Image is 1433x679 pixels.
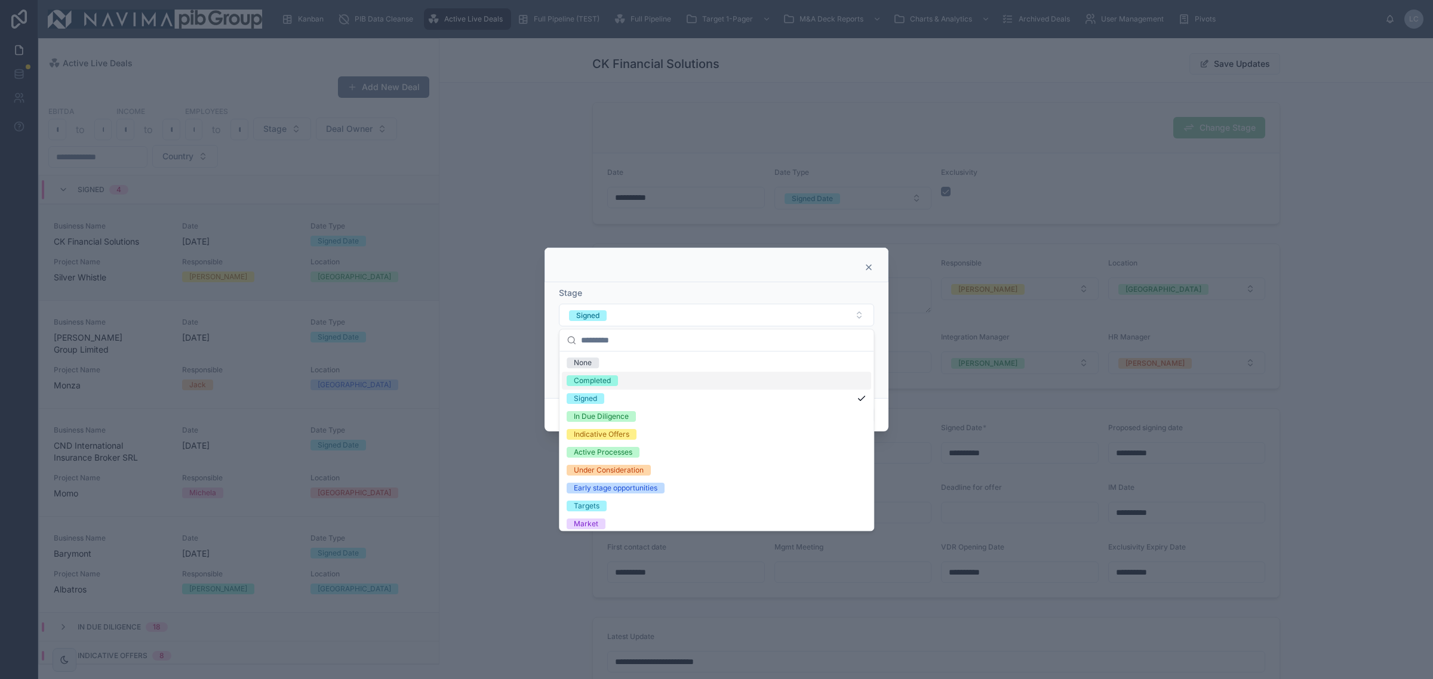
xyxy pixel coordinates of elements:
div: Suggestions [559,351,874,530]
div: Early stage opportunities [574,483,657,493]
div: Signed [576,310,599,321]
div: Market [574,518,598,529]
span: Stage [559,288,582,298]
div: None [574,357,592,368]
div: Signed [574,393,597,404]
div: Under Consideration [574,465,644,476]
div: Targets [574,501,599,511]
div: Indicative Offers [574,429,629,440]
button: Select Button [559,304,874,326]
div: In Due Diligence [574,411,629,422]
div: Completed [574,375,611,386]
div: Active Processes [574,447,632,458]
